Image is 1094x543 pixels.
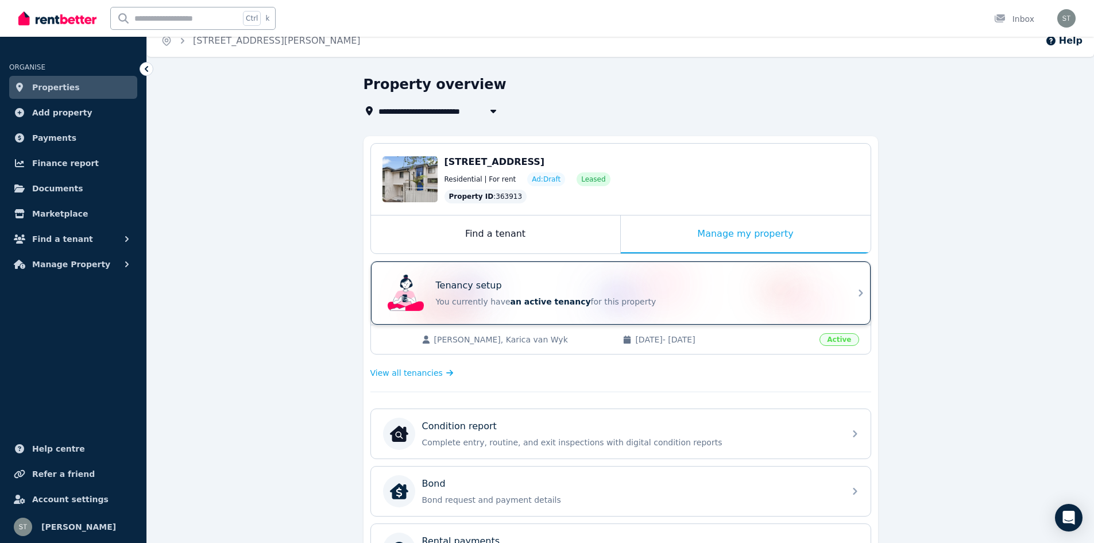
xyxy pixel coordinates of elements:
span: [STREET_ADDRESS] [444,156,545,167]
p: Bond request and payment details [422,494,838,506]
span: [DATE] - [DATE] [635,334,813,345]
a: Documents [9,177,137,200]
img: Condition report [390,425,408,443]
a: Payments [9,126,137,149]
span: Ad: Draft [532,175,560,184]
p: You currently have for this property [436,296,838,307]
a: View all tenancies [370,367,454,379]
span: Residential | For rent [444,175,516,184]
button: Help [1045,34,1083,48]
span: an active tenancy [511,297,591,306]
span: Properties [32,80,80,94]
span: Add property [32,106,92,120]
p: Condition report [422,419,497,433]
span: [PERSON_NAME] [41,520,116,534]
img: Tenancy setup [388,275,424,311]
span: Manage Property [32,257,110,271]
div: Find a tenant [371,215,620,253]
nav: Breadcrumb [147,25,374,57]
img: RentBetter [18,10,96,27]
span: Finance report [32,156,99,170]
span: k [265,14,269,23]
span: Find a tenant [32,232,93,246]
span: Property ID [449,192,494,201]
span: View all tenancies [370,367,443,379]
a: Marketplace [9,202,137,225]
a: Add property [9,101,137,124]
span: Leased [581,175,605,184]
h1: Property overview [364,75,507,94]
span: Refer a friend [32,467,95,481]
button: Manage Property [9,253,137,276]
span: ORGANISE [9,63,45,71]
span: Marketplace [32,207,88,221]
img: Shlok Thakur [14,518,32,536]
a: Tenancy setupTenancy setupYou currently havean active tenancyfor this property [371,261,871,325]
div: Open Intercom Messenger [1055,504,1083,532]
span: Active [819,333,859,346]
span: Ctrl [243,11,261,26]
a: Properties [9,76,137,99]
a: Condition reportCondition reportComplete entry, routine, and exit inspections with digital condit... [371,409,871,459]
a: Refer a friend [9,463,137,486]
p: Complete entry, routine, and exit inspections with digital condition reports [422,437,838,448]
div: Manage my property [621,215,871,253]
span: Account settings [32,492,109,506]
a: [STREET_ADDRESS][PERSON_NAME] [193,35,361,46]
button: Find a tenant [9,228,137,251]
span: Payments [32,131,76,145]
div: Inbox [994,13,1034,25]
span: [PERSON_NAME], Karica van Wyk [434,334,612,345]
a: Help centre [9,437,137,460]
p: Tenancy setup [436,279,502,292]
p: Bond [422,477,446,491]
img: Bond [390,482,408,500]
img: Shlok Thakur [1057,9,1076,28]
span: Documents [32,182,83,195]
div: : 363913 [444,190,527,203]
a: Finance report [9,152,137,175]
a: Account settings [9,488,137,511]
a: BondBondBond request and payment details [371,467,871,516]
span: Help centre [32,442,85,456]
